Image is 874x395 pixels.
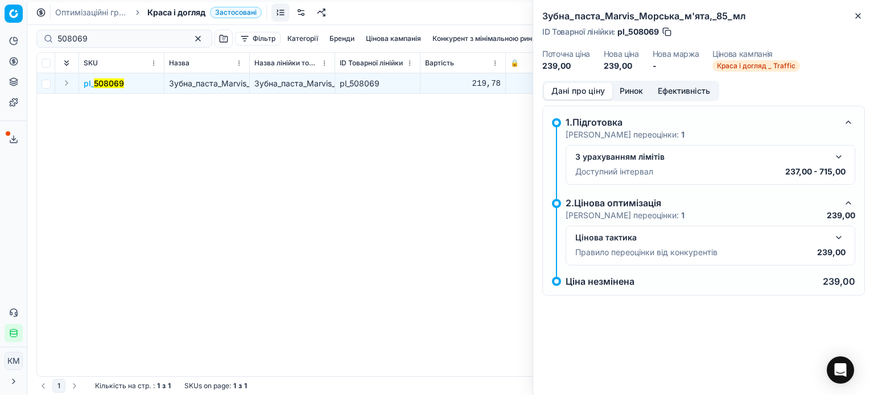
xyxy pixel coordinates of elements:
span: КM [5,352,22,369]
dt: Цінова кампанія [712,50,800,58]
div: : [95,381,171,390]
span: ID Товарної лінійки : [542,28,615,36]
div: 219,78 [425,78,501,89]
mark: 508069 [94,78,124,88]
div: pl_508069 [340,78,415,89]
button: Expand [60,76,73,90]
button: Go to previous page [36,379,50,393]
input: Пошук по SKU або назві [57,33,182,44]
button: pl_508069 [84,78,124,89]
span: Краса і догляд [147,7,205,18]
span: pl_508069 [617,26,659,38]
nav: pagination [36,379,81,393]
dt: Нова маржа [653,50,699,58]
dd: 239,00 [542,60,590,72]
span: Вартість [425,59,454,68]
span: Краса і догляд _ Traffic [712,60,800,72]
button: Expand all [60,56,73,70]
button: Дані про ціну [544,83,612,99]
strong: з [162,381,166,390]
button: Цінова кампанія [361,32,426,45]
strong: 1 [681,210,685,220]
div: 1.Підготовка [566,115,837,129]
div: Зубна_паста_Marvis_Морська_м'ята,_85_мл [254,78,330,89]
nav: breadcrumb [55,7,262,18]
button: Конкурент з мінімальною ринковою ціною [428,32,579,45]
button: Ринок [612,83,650,99]
p: 239,00 [817,247,846,258]
span: Застосовані [210,7,262,18]
strong: 1 [244,381,247,390]
button: КM [5,352,23,370]
button: Ефективність [650,83,718,99]
dt: Нова ціна [604,50,639,58]
strong: з [238,381,242,390]
div: З урахуванням лімітів [575,151,827,163]
span: Назва [169,59,189,68]
strong: 1 [233,381,236,390]
div: 2.Цінова оптимізація [566,196,837,210]
p: [PERSON_NAME] переоцінки: [566,129,685,140]
span: SKU [84,59,98,68]
p: Доступний інтервал [575,166,653,177]
button: Фільтр [235,32,281,45]
button: Бренди [325,32,359,45]
span: Кількість на стр. [95,381,151,390]
button: 1 [52,379,65,393]
p: Правило переоцінки від конкурентів [575,247,718,258]
p: 239,00 [827,210,855,221]
dt: Поточна ціна [542,50,590,58]
span: ID Товарної лінійки [340,59,403,68]
p: 237,00 - 715,00 [785,166,846,177]
dd: - [653,60,699,72]
button: Go to next page [68,379,81,393]
span: Назва лінійки товарів [254,59,319,68]
div: Open Intercom Messenger [827,356,854,384]
p: 239,00 [823,277,855,286]
span: Краса і доглядЗастосовані [147,7,262,18]
strong: 1 [168,381,171,390]
dd: 239,00 [604,60,639,72]
p: [PERSON_NAME] переоцінки: [566,210,685,221]
p: Ціна незмінена [566,277,634,286]
strong: 1 [157,381,160,390]
a: Оптимізаційні групи [55,7,128,18]
strong: 1 [681,130,685,139]
span: SKUs on page : [184,381,231,390]
span: Зубна_паста_Marvis_Морська_м'ята,_85_мл [169,78,339,88]
span: 🔒 [510,59,519,68]
button: Категорії [283,32,323,45]
div: Цінова тактика [575,232,827,243]
h2: Зубна_паста_Marvis_Морська_м'ята,_85_мл [542,9,865,23]
span: pl_ [84,78,124,89]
